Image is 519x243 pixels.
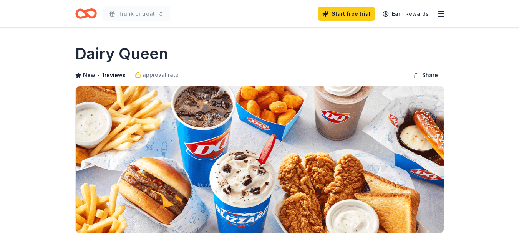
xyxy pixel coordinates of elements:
[422,71,438,80] span: Share
[118,9,155,18] span: Trunk or treat
[75,43,168,64] h1: Dairy Queen
[102,71,126,80] button: 1reviews
[97,72,100,78] span: •
[407,68,444,83] button: Share
[318,7,375,21] a: Start free trial
[83,71,95,80] span: New
[76,86,444,233] img: Image for Dairy Queen
[143,70,179,79] span: approval rate
[75,5,97,23] a: Home
[103,6,170,21] button: Trunk or treat
[378,7,433,21] a: Earn Rewards
[135,70,179,79] a: approval rate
